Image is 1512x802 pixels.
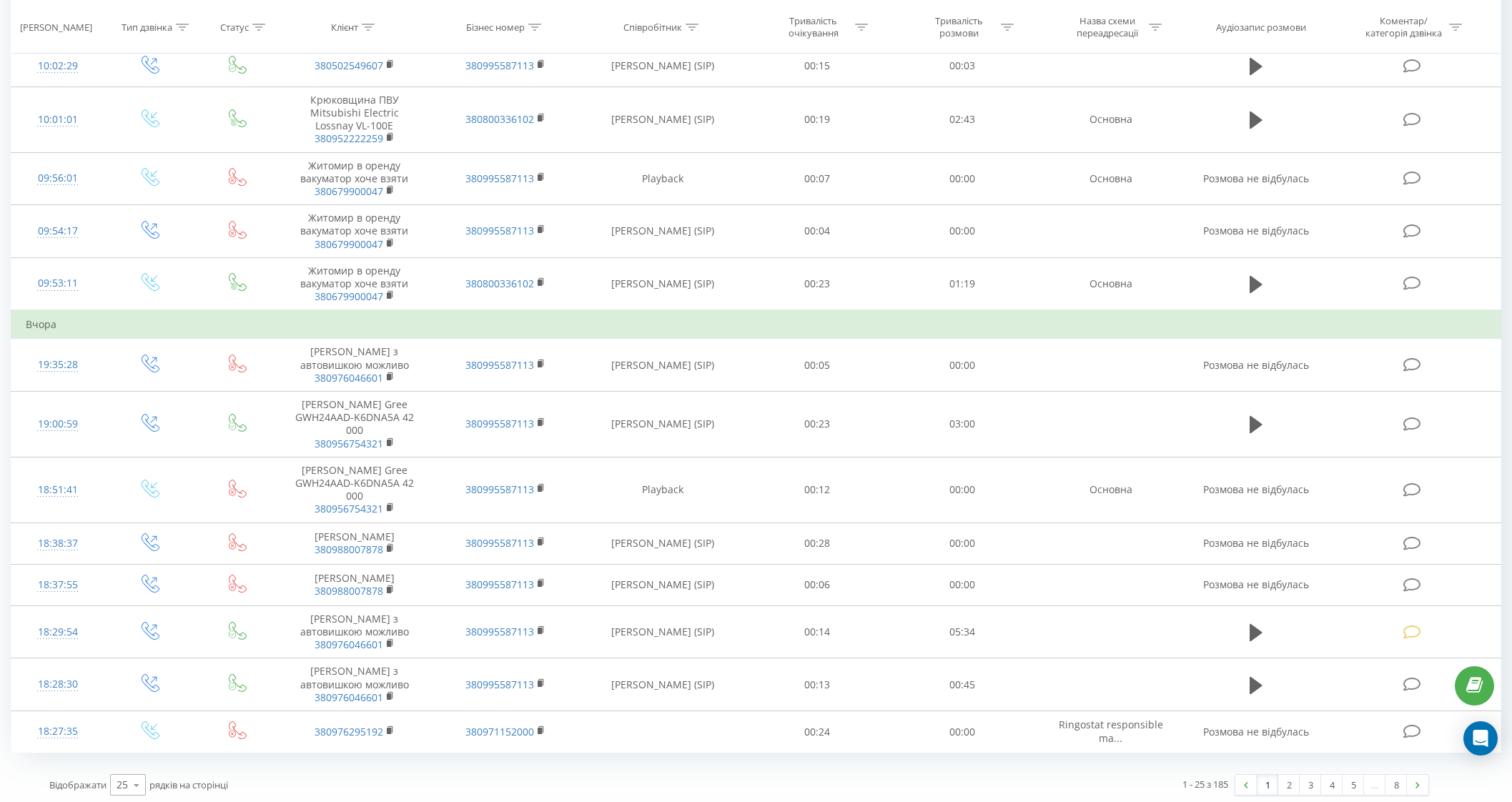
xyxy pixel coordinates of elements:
[331,21,358,33] div: Клієнт
[149,778,228,791] span: рядків на сторінці
[1035,257,1187,310] td: Основна
[581,658,744,711] td: [PERSON_NAME] (SIP)
[279,205,430,258] td: Житомир в оренду вакуматор хоче взяти
[26,530,90,558] div: 18:38:37
[26,217,90,245] div: 09:54:17
[581,205,744,258] td: [PERSON_NAME] (SIP)
[744,339,889,392] td: 00:05
[921,15,997,39] div: Тривалість розмови
[744,45,889,86] td: 00:15
[1182,777,1228,791] div: 1 - 25 з 185
[26,351,90,379] div: 19:35:28
[744,205,889,258] td: 00:04
[1463,721,1498,756] div: Open Intercom Messenger
[744,711,889,753] td: 00:24
[889,152,1034,205] td: 00:00
[581,152,744,205] td: Playback
[466,21,525,33] div: Бізнес номер
[889,658,1034,711] td: 00:45
[279,605,430,658] td: [PERSON_NAME] з автовишкою можливо
[279,457,430,523] td: [PERSON_NAME] Gree GWH24AAD-K6DNA5A 42 000
[279,257,430,310] td: Житомир в оренду вакуматор хоче взяти
[623,21,682,33] div: Співробітник
[315,371,383,385] a: 380976046601
[465,536,534,550] a: 380995587113
[315,437,383,450] a: 380956754321
[279,152,430,205] td: Житомир в оренду вакуматор хоче взяти
[1343,775,1364,795] a: 5
[744,392,889,457] td: 00:23
[744,658,889,711] td: 00:13
[581,605,744,658] td: [PERSON_NAME] (SIP)
[889,711,1034,753] td: 00:00
[279,339,430,392] td: [PERSON_NAME] з автовишкою можливо
[465,578,534,591] a: 380995587113
[465,277,534,290] a: 380800336102
[1321,775,1343,795] a: 4
[581,45,744,86] td: [PERSON_NAME] (SIP)
[581,392,744,457] td: [PERSON_NAME] (SIP)
[1035,152,1187,205] td: Основна
[744,523,889,564] td: 00:28
[744,152,889,205] td: 00:07
[279,658,430,711] td: [PERSON_NAME] з автовишкою можливо
[122,21,172,33] div: Тип дзвінка
[11,310,1501,339] td: Вчора
[581,564,744,605] td: [PERSON_NAME] (SIP)
[889,605,1034,658] td: 05:34
[465,482,534,496] a: 380995587113
[26,670,90,698] div: 18:28:30
[1035,457,1187,523] td: Основна
[465,358,534,372] a: 380995587113
[889,523,1034,564] td: 00:00
[889,457,1034,523] td: 00:00
[1203,725,1309,738] span: Розмова не відбулась
[315,289,383,303] a: 380679900047
[26,718,90,746] div: 18:27:35
[465,417,534,430] a: 380995587113
[889,86,1034,152] td: 02:43
[315,690,383,704] a: 380976046601
[1385,775,1407,795] a: 8
[465,112,534,126] a: 380800336102
[220,21,249,33] div: Статус
[889,205,1034,258] td: 00:00
[581,86,744,152] td: [PERSON_NAME] (SIP)
[315,237,383,251] a: 380679900047
[26,52,90,80] div: 10:02:29
[315,132,383,145] a: 380952222259
[315,638,383,651] a: 380976046601
[26,476,90,504] div: 18:51:41
[26,106,90,134] div: 10:01:01
[775,15,851,39] div: Тривалість очікування
[315,184,383,198] a: 380679900047
[26,164,90,192] div: 09:56:01
[315,725,383,738] a: 380976295192
[744,564,889,605] td: 00:06
[889,257,1034,310] td: 01:19
[279,523,430,564] td: [PERSON_NAME]
[1300,775,1321,795] a: 3
[1203,536,1309,550] span: Розмова не відбулась
[1362,15,1446,39] div: Коментар/категорія дзвінка
[744,257,889,310] td: 00:23
[581,523,744,564] td: [PERSON_NAME] (SIP)
[26,618,90,646] div: 18:29:54
[1203,224,1309,237] span: Розмова не відбулась
[465,625,534,638] a: 380995587113
[279,564,430,605] td: [PERSON_NAME]
[26,410,90,438] div: 19:00:59
[465,59,534,72] a: 380995587113
[1059,718,1163,744] span: Ringostat responsible ma...
[744,86,889,152] td: 00:19
[465,678,534,691] a: 380995587113
[889,45,1034,86] td: 00:03
[1203,172,1309,185] span: Розмова не відбулась
[465,725,534,738] a: 380971152000
[744,457,889,523] td: 00:12
[279,392,430,457] td: [PERSON_NAME] Gree GWH24AAD-K6DNA5A 42 000
[1216,21,1306,33] div: Аудіозапис розмови
[581,257,744,310] td: [PERSON_NAME] (SIP)
[26,571,90,599] div: 18:37:55
[315,59,383,72] a: 380502549607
